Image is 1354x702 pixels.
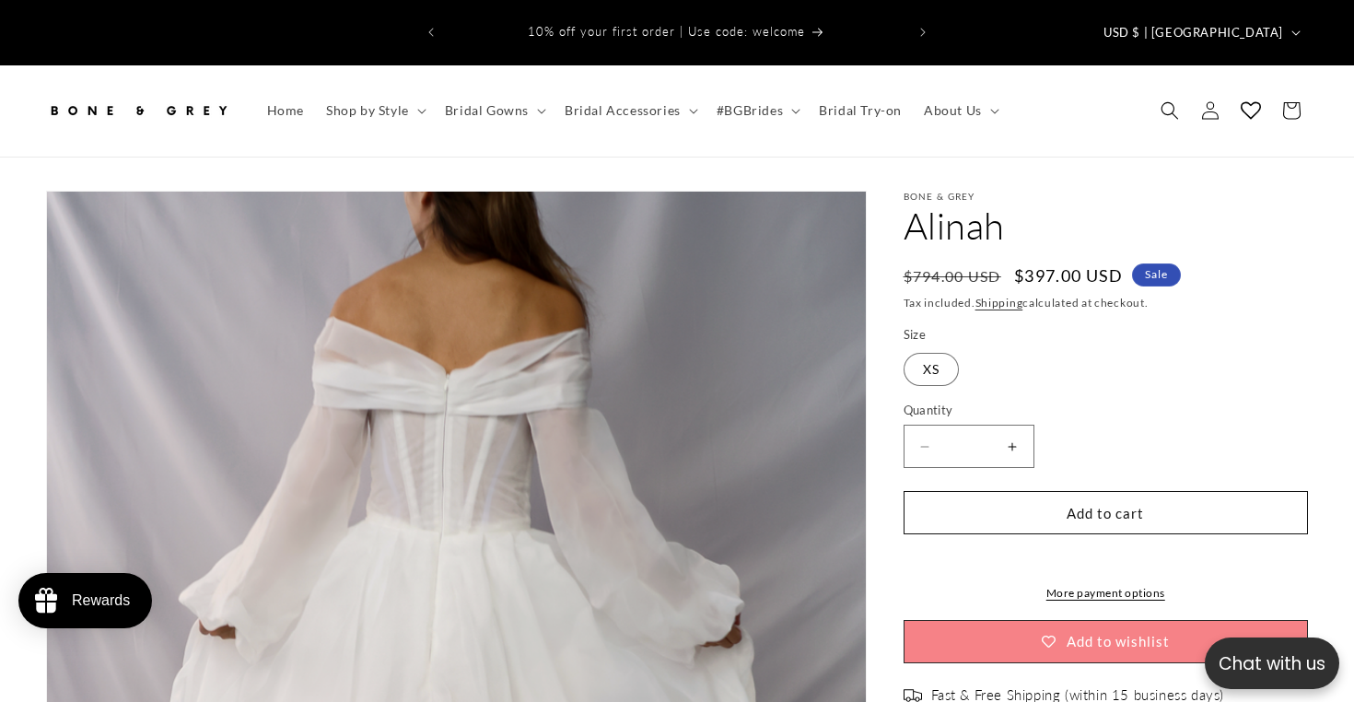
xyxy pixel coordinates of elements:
span: Bridal Try-on [819,102,902,119]
h1: Alinah [904,202,1309,250]
p: Chat with us [1205,650,1339,677]
button: Next announcement [903,15,943,50]
s: $794.00 USD [904,265,1001,287]
button: Open chatbox [1205,638,1339,689]
button: Add to wishlist [904,620,1309,663]
summary: Shop by Style [315,91,434,130]
span: About Us [924,102,982,119]
summary: Bridal Gowns [434,91,554,130]
span: $397.00 USD [1014,263,1123,288]
summary: Bridal Accessories [554,91,706,130]
div: Tax included. calculated at checkout. [904,294,1309,312]
a: Shipping [975,296,1023,310]
button: Add to cart [904,491,1309,534]
div: Rewards [72,592,130,609]
label: XS [904,353,959,386]
button: Previous announcement [411,15,451,50]
summary: #BGBrides [706,91,808,130]
a: Bone and Grey Bridal [40,84,238,138]
legend: Size [904,326,928,345]
img: Bone and Grey Bridal [46,90,230,131]
span: 10% off your first order | Use code: welcome [528,24,805,39]
span: Shop by Style [326,102,409,119]
span: USD $ | [GEOGRAPHIC_DATA] [1103,24,1283,42]
span: Sale [1132,263,1181,287]
button: USD $ | [GEOGRAPHIC_DATA] [1092,15,1308,50]
span: #BGBrides [717,102,783,119]
span: Home [267,102,304,119]
summary: Search [1150,90,1190,131]
a: Bridal Try-on [808,91,913,130]
p: Bone & Grey [904,191,1309,202]
span: Bridal Accessories [565,102,681,119]
a: More payment options [904,585,1309,602]
label: Quantity [904,402,1309,420]
span: Bridal Gowns [445,102,529,119]
summary: About Us [913,91,1007,130]
a: Home [256,91,315,130]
